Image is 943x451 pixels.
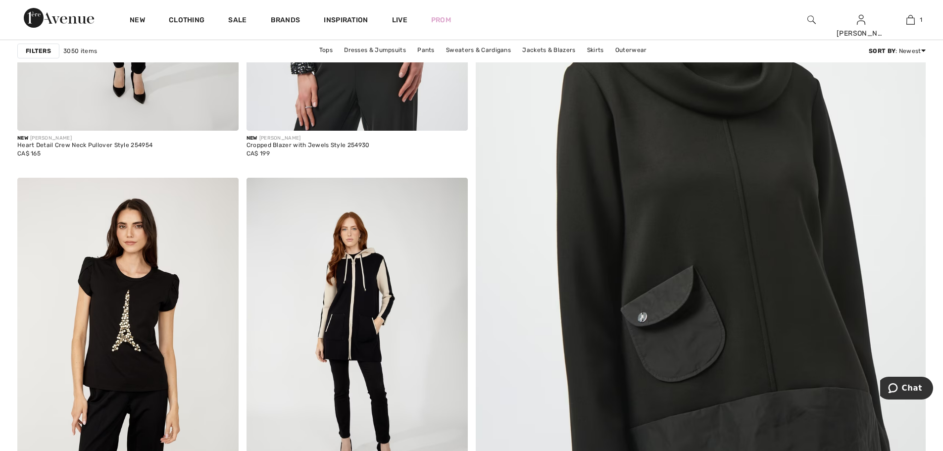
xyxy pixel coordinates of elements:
[857,15,865,24] a: Sign In
[247,135,257,141] span: New
[517,44,580,56] a: Jackets & Blazers
[857,14,865,26] img: My Info
[610,44,652,56] a: Outerwear
[869,47,926,55] div: : Newest
[880,377,933,401] iframe: Opens a widget where you can chat to one of our agents
[130,16,145,26] a: New
[441,44,516,56] a: Sweaters & Cardigans
[412,44,440,56] a: Pants
[886,14,935,26] a: 1
[17,135,28,141] span: New
[63,47,97,55] span: 3050 items
[339,44,411,56] a: Dresses & Jumpsuits
[26,47,51,55] strong: Filters
[314,44,338,56] a: Tops
[920,15,922,24] span: 1
[17,150,41,157] span: CA$ 165
[807,14,816,26] img: search the website
[17,135,152,142] div: [PERSON_NAME]
[24,8,94,28] img: 1ère Avenue
[169,16,204,26] a: Clothing
[431,15,451,25] a: Prom
[582,44,609,56] a: Skirts
[324,16,368,26] span: Inspiration
[247,150,270,157] span: CA$ 199
[247,142,370,149] div: Cropped Blazer with Jewels Style 254930
[17,142,152,149] div: Heart Detail Crew Neck Pullover Style 254954
[392,15,407,25] a: Live
[247,135,370,142] div: [PERSON_NAME]
[837,28,885,39] div: [PERSON_NAME]
[869,48,895,54] strong: Sort By
[906,14,915,26] img: My Bag
[228,16,247,26] a: Sale
[271,16,300,26] a: Brands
